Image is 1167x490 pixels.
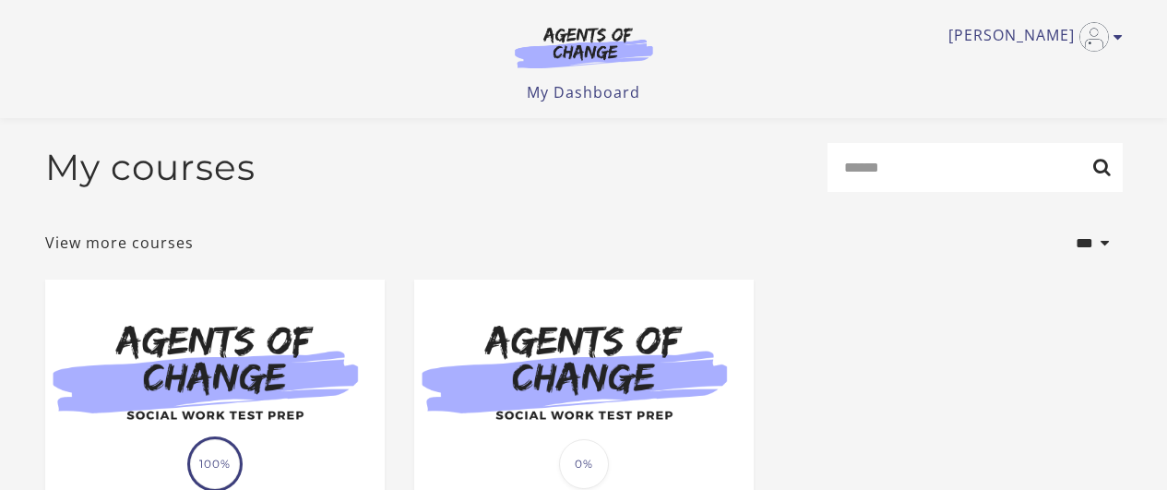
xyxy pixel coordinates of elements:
a: My Dashboard [527,82,640,102]
a: Toggle menu [948,22,1113,52]
span: 100% [190,439,240,489]
span: 0% [559,439,609,489]
img: Agents of Change Logo [495,26,673,68]
a: View more courses [45,232,194,254]
h2: My courses [45,146,256,189]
